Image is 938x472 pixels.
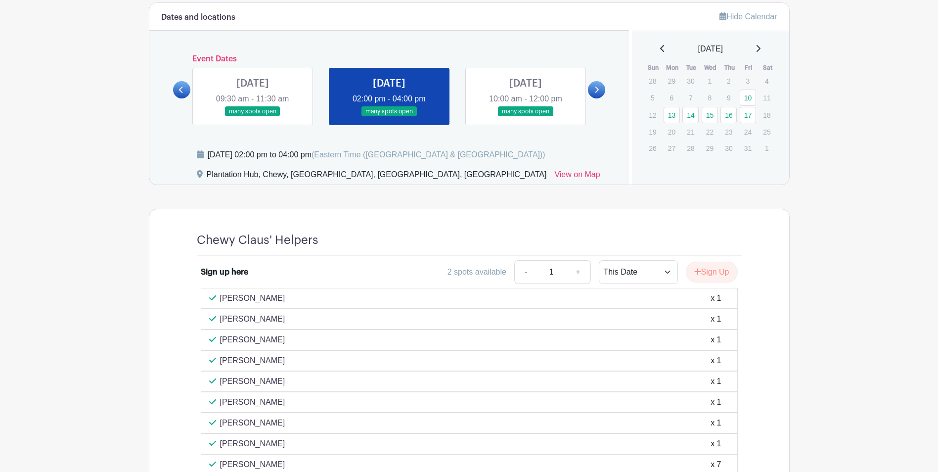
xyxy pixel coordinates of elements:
div: x 1 [711,438,721,450]
p: 12 [644,107,661,123]
p: 20 [664,124,680,140]
p: 27 [664,141,680,156]
p: [PERSON_NAME] [220,376,285,387]
p: 3 [740,73,756,89]
span: (Eastern Time ([GEOGRAPHIC_DATA] & [GEOGRAPHIC_DATA])) [312,150,545,159]
h6: Event Dates [190,54,588,64]
p: 4 [759,73,775,89]
a: 10 [740,90,756,106]
th: Sun [644,63,663,73]
p: 31 [740,141,756,156]
p: [PERSON_NAME] [220,313,285,325]
h4: Chewy Claus' Helpers [197,233,318,247]
div: Sign up here [201,266,248,278]
h6: Dates and locations [161,13,235,22]
a: View on Map [554,169,600,185]
p: 29 [664,73,680,89]
p: 11 [759,90,775,105]
div: x 1 [711,292,721,304]
div: x 1 [711,396,721,408]
p: 2 [720,73,737,89]
p: 9 [720,90,737,105]
p: 6 [664,90,680,105]
p: 22 [702,124,718,140]
a: + [566,260,590,284]
p: 19 [644,124,661,140]
div: 2 spots available [447,266,506,278]
p: 1 [759,141,775,156]
p: 30 [682,73,699,89]
div: x 1 [711,376,721,387]
p: 5 [644,90,661,105]
span: [DATE] [698,43,723,55]
p: [PERSON_NAME] [220,438,285,450]
th: Sat [758,63,777,73]
p: 28 [682,141,699,156]
p: [PERSON_NAME] [220,417,285,429]
div: x 1 [711,417,721,429]
div: [DATE] 02:00 pm to 04:00 pm [208,149,545,161]
a: 13 [664,107,680,123]
a: 17 [740,107,756,123]
p: 23 [720,124,737,140]
p: [PERSON_NAME] [220,396,285,408]
th: Thu [720,63,739,73]
div: Plantation Hub, Chewy, [GEOGRAPHIC_DATA], [GEOGRAPHIC_DATA], [GEOGRAPHIC_DATA] [207,169,547,185]
p: [PERSON_NAME] [220,334,285,346]
p: 8 [702,90,718,105]
p: 18 [759,107,775,123]
a: 15 [702,107,718,123]
th: Wed [701,63,720,73]
div: x 1 [711,334,721,346]
div: x 1 [711,355,721,367]
p: 28 [644,73,661,89]
a: 16 [720,107,737,123]
p: 1 [702,73,718,89]
p: 7 [682,90,699,105]
p: 21 [682,124,699,140]
a: - [514,260,537,284]
p: [PERSON_NAME] [220,355,285,367]
a: 14 [682,107,699,123]
p: 29 [702,141,718,156]
th: Tue [682,63,701,73]
p: 30 [720,141,737,156]
p: [PERSON_NAME] [220,459,674,471]
button: Sign Up [686,262,738,283]
p: 24 [740,124,756,140]
a: Hide Calendar [719,12,777,21]
p: 25 [759,124,775,140]
th: Mon [663,63,682,73]
div: x 1 [711,313,721,325]
p: 26 [644,141,661,156]
p: [PERSON_NAME] [220,292,285,304]
th: Fri [739,63,759,73]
